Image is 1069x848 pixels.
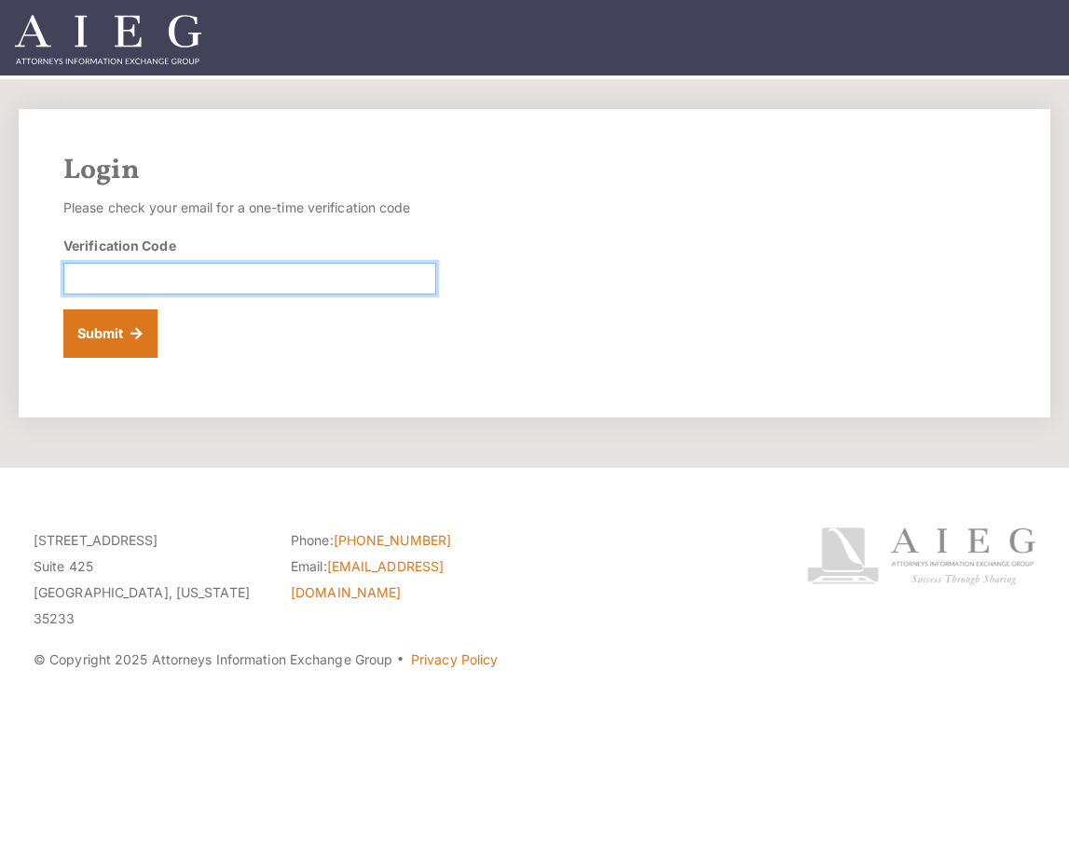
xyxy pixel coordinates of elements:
li: Email: [291,554,520,606]
p: [STREET_ADDRESS] Suite 425 [GEOGRAPHIC_DATA], [US_STATE] 35233 [34,527,263,632]
label: Verification Code [63,236,176,255]
a: [EMAIL_ADDRESS][DOMAIN_NAME] [291,558,444,600]
img: Attorneys Information Exchange Group [15,15,201,64]
p: © Copyright 2025 Attorneys Information Exchange Group [34,647,777,673]
img: Attorneys Information Exchange Group logo [807,527,1035,585]
a: [PHONE_NUMBER] [334,532,451,548]
span: · [396,659,404,668]
h2: Login [63,154,1006,187]
li: Phone: [291,527,520,554]
button: Submit [63,309,158,358]
a: Privacy Policy [411,651,498,667]
p: Please check your email for a one-time verification code [63,195,436,221]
